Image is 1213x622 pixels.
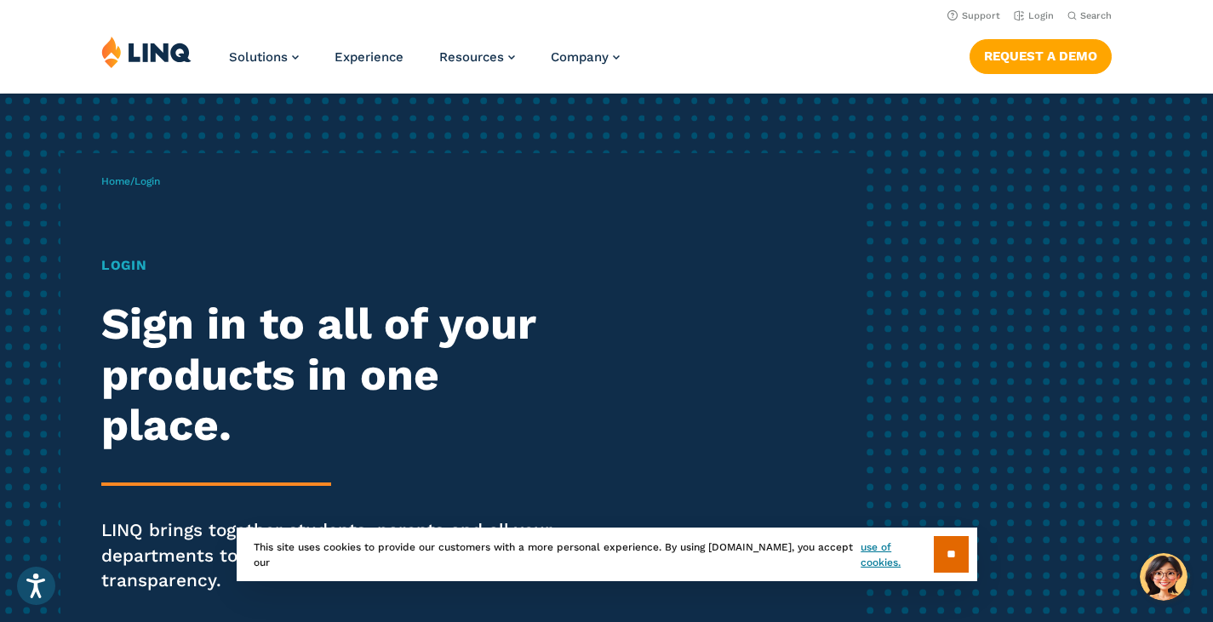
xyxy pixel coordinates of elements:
[229,36,620,92] nav: Primary Navigation
[229,49,299,65] a: Solutions
[229,49,288,65] span: Solutions
[439,49,504,65] span: Resources
[1067,9,1112,22] button: Open Search Bar
[1140,553,1187,601] button: Hello, have a question? Let’s chat.
[970,39,1112,73] a: Request a Demo
[551,49,609,65] span: Company
[1080,10,1112,21] span: Search
[861,539,933,570] a: use of cookies.
[101,255,569,276] h1: Login
[335,49,403,65] a: Experience
[1014,10,1054,21] a: Login
[101,299,569,449] h2: Sign in to all of your products in one place.
[101,36,192,68] img: LINQ | K‑12 Software
[101,175,160,187] span: /
[237,528,977,581] div: This site uses cookies to provide our customers with a more personal experience. By using [DOMAIN...
[134,175,160,187] span: Login
[101,175,130,187] a: Home
[970,36,1112,73] nav: Button Navigation
[101,518,569,594] p: LINQ brings together students, parents and all your departments to improve efficiency and transpa...
[551,49,620,65] a: Company
[947,10,1000,21] a: Support
[439,49,515,65] a: Resources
